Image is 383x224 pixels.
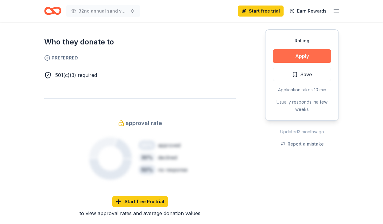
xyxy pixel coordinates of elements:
span: approval rate [126,118,162,128]
div: 30 % [138,153,156,162]
span: 32nd annual sand volleyball tournament [79,7,128,15]
div: Updated 3 months ago [265,128,339,135]
h2: Who they donate to [44,37,236,47]
div: Application takes 10 min [273,86,331,93]
button: 32nd annual sand volleyball tournament [66,5,140,17]
a: Start free Pro trial [112,196,168,207]
div: 50 % [138,165,156,175]
button: Save [273,68,331,81]
a: Earn Rewards [286,6,330,17]
a: Start free trial [238,6,284,17]
div: to view approval rates and average donation values [44,210,236,217]
div: no response [158,166,188,173]
div: approved [158,142,180,149]
span: Preferred [44,54,236,62]
div: Usually responds in a few weeks [273,98,331,113]
span: 501(c)(3) required [55,72,97,78]
a: Home [44,4,61,18]
div: declined [158,154,177,161]
button: Apply [273,49,331,63]
span: Save [300,70,312,78]
div: Rolling [273,37,331,44]
div: 20 % [138,140,156,150]
button: Report a mistake [280,140,324,148]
